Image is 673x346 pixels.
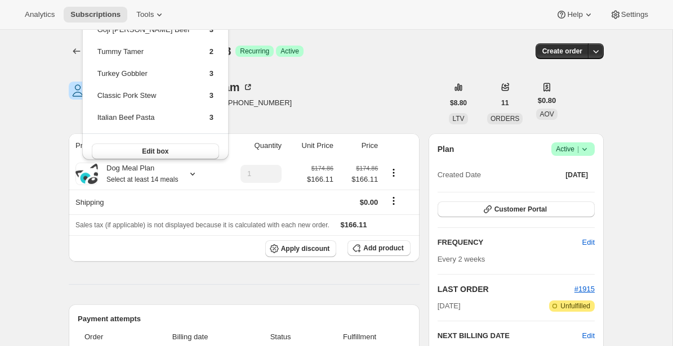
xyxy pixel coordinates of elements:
[559,167,595,183] button: [DATE]
[252,331,309,343] span: Status
[556,143,590,155] span: Active
[240,47,269,56] span: Recurring
[438,284,574,295] h2: LAST ORDER
[385,167,403,179] button: Product actions
[450,98,467,107] span: $8.80
[210,91,213,100] span: 3
[443,95,474,111] button: $8.80
[565,170,588,179] span: [DATE]
[97,24,190,44] td: Goji [PERSON_NAME] Beef
[97,89,190,110] td: Classic Pork Stew
[356,165,378,172] small: $174.86
[311,165,333,172] small: $174.86
[540,110,554,118] span: AOV
[438,330,582,341] h2: NEXT BILLING DATE
[97,111,190,132] td: Italian Beef Pasta
[340,174,378,185] span: $166.11
[221,133,285,158] th: Quantity
[92,143,219,159] button: Edit box
[69,43,84,59] button: Subscriptions
[106,176,178,183] small: Select at least 14 meals
[98,163,178,185] div: Dog Meal Plan
[385,195,403,207] button: Shipping actions
[494,205,547,214] span: Customer Portal
[18,7,61,23] button: Analytics
[69,190,221,214] th: Shipping
[130,7,172,23] button: Tools
[501,98,509,107] span: 11
[142,147,168,156] span: Edit box
[307,174,333,185] span: $166.11
[438,143,454,155] h2: Plan
[347,240,410,256] button: Add product
[265,240,337,257] button: Apply discount
[438,169,481,181] span: Created Date
[210,69,213,78] span: 3
[280,47,299,56] span: Active
[574,285,595,293] a: #1915
[549,7,600,23] button: Help
[491,115,519,123] span: ORDERS
[567,10,582,19] span: Help
[135,331,246,343] span: Billing date
[621,10,648,19] span: Settings
[574,284,595,295] button: #1915
[281,244,330,253] span: Apply discount
[97,68,190,88] td: Turkey Gobbler
[576,233,601,251] button: Edit
[136,10,154,19] span: Tools
[210,113,213,122] span: 3
[582,330,595,341] button: Edit
[560,302,590,311] span: Unfulfilled
[210,47,213,56] span: 2
[64,7,127,23] button: Subscriptions
[78,313,411,325] h2: Payment attempts
[494,95,515,111] button: 11
[438,255,485,263] span: Every 2 weeks
[360,198,378,206] span: $0.00
[75,164,98,184] img: product img
[577,145,579,154] span: |
[438,300,461,312] span: [DATE]
[70,10,121,19] span: Subscriptions
[452,115,464,123] span: LTV
[316,331,404,343] span: Fulfillment
[538,95,556,106] span: $0.80
[285,133,337,158] th: Unit Price
[603,7,655,23] button: Settings
[582,237,595,248] span: Edit
[97,46,190,66] td: Tummy Tamer
[337,133,381,158] th: Price
[438,237,582,248] h2: FREQUENCY
[69,82,87,100] span: Sebastian Grinham
[25,10,55,19] span: Analytics
[542,47,582,56] span: Create order
[363,244,403,253] span: Add product
[75,221,329,229] span: Sales tax (if applicable) is not displayed because it is calculated with each new order.
[536,43,589,59] button: Create order
[341,221,367,229] span: $166.11
[438,201,595,217] button: Customer Portal
[69,133,221,158] th: Product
